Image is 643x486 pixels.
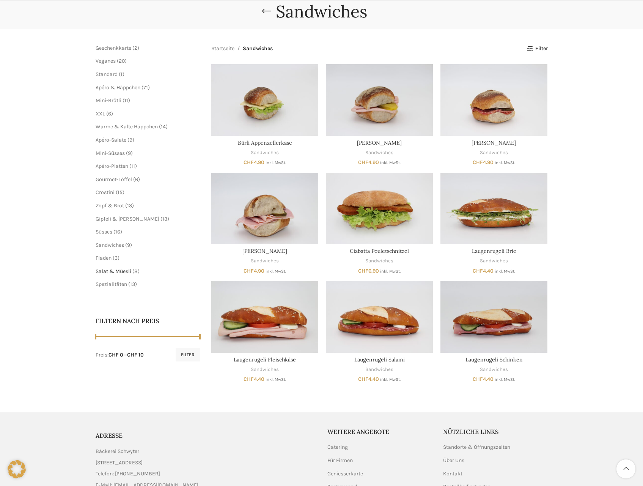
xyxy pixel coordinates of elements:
bdi: 4.40 [244,376,264,382]
a: [PERSON_NAME] [357,139,402,146]
bdi: 4.40 [473,376,494,382]
a: Laugenrugeli Schinken [465,356,523,363]
span: [STREET_ADDRESS] [96,459,143,467]
span: 16 [115,229,120,235]
span: 13 [162,216,167,222]
a: Sandwiches [251,149,279,156]
a: Fladen [96,255,112,261]
span: Mini-Süsses [96,150,125,156]
small: inkl. MwSt. [495,377,515,382]
span: 15 [118,189,123,196]
a: Scroll to top button [616,459,635,478]
a: Laugenrugeli Fleischkäse [234,356,296,363]
span: Mini-Brötli [96,97,121,104]
a: Apéro-Salate [96,137,126,143]
a: Bürli Appenzellerkäse [211,64,318,136]
a: Filter [527,46,547,52]
span: CHF [473,268,483,274]
span: 9 [128,150,131,156]
a: [PERSON_NAME] [242,248,287,254]
a: Spezialitäten [96,281,127,287]
h5: Weitere Angebote [327,428,432,436]
a: XXL [96,110,105,117]
h1: Sandwiches [276,2,367,22]
a: Sandwiches [365,257,393,265]
span: CHF [473,376,483,382]
a: Laugenrugeli Brie [472,248,516,254]
span: CHF [244,159,254,166]
a: Zopf & Brot [96,202,124,209]
a: Geschenkkarte [96,45,131,51]
a: Für Firmen [327,457,354,464]
bdi: 4.90 [244,159,264,166]
small: inkl. MwSt. [266,160,286,165]
bdi: 4.40 [358,376,379,382]
a: Apéro & Häppchen [96,84,140,91]
a: Sandwiches [480,366,508,373]
a: Bürli Fleischkäse [326,64,433,136]
a: Sandwiches [480,257,508,265]
a: Standorte & Öffnungszeiten [443,443,511,451]
span: ADRESSE [96,432,123,439]
a: Ciabatta Pouletschnitzel [326,173,433,244]
h5: Filtern nach Preis [96,317,200,325]
button: Filter [176,348,200,361]
span: Crostini [96,189,115,196]
nav: Breadcrumb [211,44,273,53]
span: 14 [161,123,166,130]
small: inkl. MwSt. [266,269,286,274]
a: Sandwiches [365,149,393,156]
a: Startseite [211,44,234,53]
span: 9 [129,137,132,143]
a: Gourmet-Löffel [96,176,132,183]
a: Süsses [96,229,112,235]
a: Bürli Schinken [211,173,318,244]
span: 3 [115,255,118,261]
a: Laugenrugeli Brie [440,173,547,244]
span: 71 [143,84,148,91]
a: Apéro-Platten [96,163,128,169]
bdi: 4.90 [244,268,264,274]
a: Warme & Kalte Häppchen [96,123,158,130]
a: Geniesserkarte [327,470,364,478]
a: [PERSON_NAME] [472,139,516,146]
a: Kontakt [443,470,463,478]
span: 1 [121,71,123,77]
a: Veganes [96,58,116,64]
span: CHF [358,268,368,274]
bdi: 4.40 [473,268,494,274]
a: Ciabatta Pouletschnitzel [350,248,409,254]
span: CHF 10 [127,352,144,358]
a: Bürli Salami [440,64,547,136]
a: Laugenrugeli Fleischkäse [211,281,318,352]
span: 8 [134,268,138,275]
a: Sandwiches [365,366,393,373]
a: Über Uns [443,457,465,464]
span: 9 [127,242,130,248]
span: 2 [134,45,137,51]
a: Gipfeli & [PERSON_NAME] [96,216,159,222]
span: 6 [135,176,138,183]
a: Catering [327,443,349,451]
bdi: 4.90 [473,159,494,166]
bdi: 4.90 [358,159,379,166]
span: Standard [96,71,118,77]
span: CHF [244,268,254,274]
span: CHF [473,159,483,166]
a: Sandwiches [96,242,124,248]
a: Salat & Müesli [96,268,131,275]
span: Sandwiches [243,44,273,53]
